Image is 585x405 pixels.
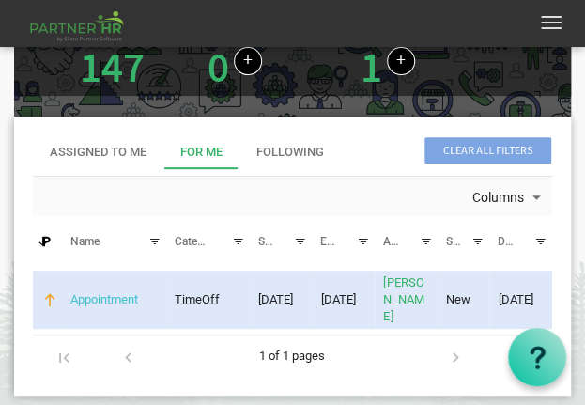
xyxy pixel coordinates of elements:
[256,144,324,162] div: Following
[387,47,415,75] a: Create a new time off request
[180,144,223,162] div: For Me
[208,40,229,93] a: 0
[258,235,306,248] span: Start date
[424,137,551,164] span: Clear all filters
[50,144,146,162] div: Assigned To Me
[313,271,376,329] td: 10/15/2025 column header End date
[470,186,526,210] span: Columns
[33,271,62,329] td: is template cell column header P
[175,235,220,248] span: Category
[488,348,550,368] div: Go to last page
[159,348,425,366] div: 1 of 1 pages (1 item)
[168,33,281,88] div: Number of time entries
[445,235,477,248] span: Status
[361,40,382,93] a: 1
[42,33,168,88] div: Total number of active people in Partner HR
[383,235,443,248] span: Assigned to
[438,271,490,329] td: New column header Status
[320,235,364,248] span: End date
[102,348,154,368] div: Go to previous page
[70,292,138,306] a: Appointment
[498,235,543,248] span: Due Date
[42,234,51,249] span: P
[469,186,549,210] button: Columns
[375,271,438,329] td: Alex Pierson is template cell column header Assigned to
[428,348,480,368] div: Go to next page
[70,235,100,248] span: Name
[166,271,250,329] td: TimeOff column header Category
[234,47,262,75] a: Log hours
[62,271,166,329] td: Appointment is template cell column header Name
[258,349,324,363] span: 1 of 1 pages
[33,348,95,368] div: Go to first page
[80,40,145,93] a: 147
[281,33,434,88] div: Number of pending time-off requests
[469,177,549,216] div: Columns
[250,271,313,329] td: 10/15/2025 column header Start date
[33,135,552,169] div: tab-header
[41,291,58,308] img: Medium Priority
[489,271,552,329] td: 10/15/2025 column header Due Date
[383,275,423,323] a: [PERSON_NAME]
